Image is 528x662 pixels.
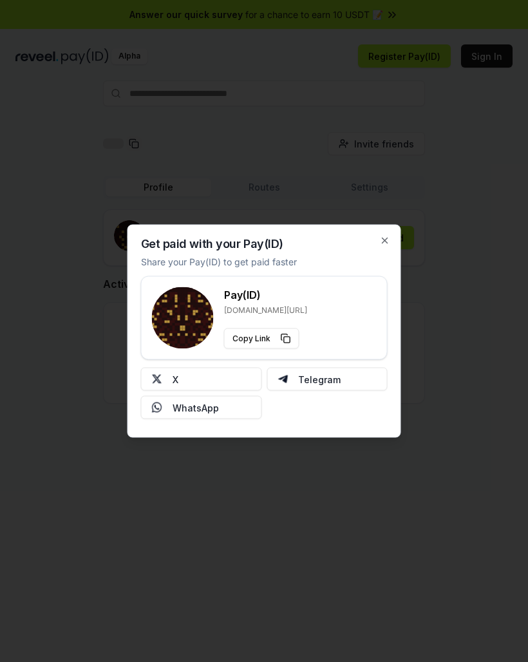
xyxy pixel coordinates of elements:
[152,374,162,384] img: X
[224,305,307,316] p: [DOMAIN_NAME][URL]
[141,396,262,419] button: WhatsApp
[152,402,162,413] img: Whatsapp
[224,287,307,303] h3: Pay(ID)
[224,328,299,349] button: Copy Link
[141,238,283,250] h2: Get paid with your Pay(ID)
[267,368,388,391] button: Telegram
[141,255,297,269] p: Share your Pay(ID) to get paid faster
[278,374,288,384] img: Telegram
[141,368,262,391] button: X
